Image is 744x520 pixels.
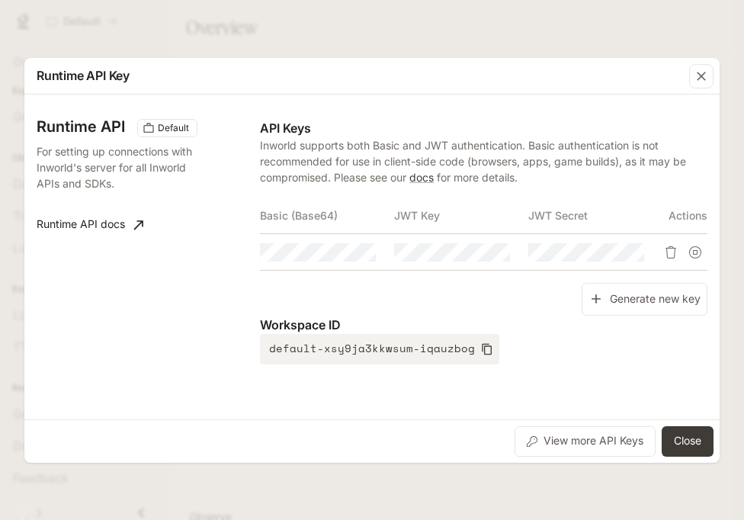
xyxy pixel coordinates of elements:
[582,283,707,316] button: Generate new key
[30,210,149,240] a: Runtime API docs
[260,197,394,234] th: Basic (Base64)
[260,137,707,185] p: Inworld supports both Basic and JWT authentication. Basic authentication is not recommended for u...
[528,197,662,234] th: JWT Secret
[137,119,197,137] div: These keys will apply to your current workspace only
[683,240,707,265] button: Suspend API key
[260,119,707,137] p: API Keys
[37,66,130,85] p: Runtime API Key
[37,119,125,134] h3: Runtime API
[662,197,707,234] th: Actions
[152,121,195,135] span: Default
[515,426,656,457] button: View more API Keys
[260,334,499,364] button: default-xsy9ja3kkwsum-iqauzbog
[662,426,714,457] button: Close
[659,240,683,265] button: Delete API key
[409,171,434,184] a: docs
[260,316,707,334] p: Workspace ID
[394,197,528,234] th: JWT Key
[37,143,195,191] p: For setting up connections with Inworld's server for all Inworld APIs and SDKs.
